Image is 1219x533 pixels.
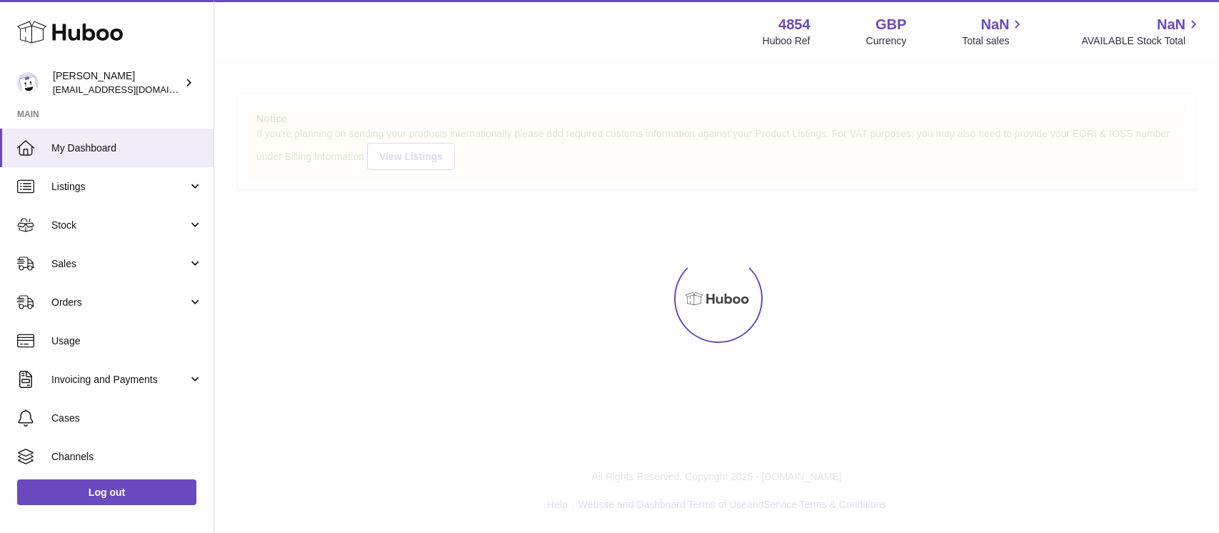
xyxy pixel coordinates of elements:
span: Cases [51,412,203,425]
span: Total sales [962,34,1025,48]
div: Currency [866,34,907,48]
a: Log out [17,479,196,505]
span: Stock [51,219,188,232]
strong: GBP [876,15,906,34]
span: Sales [51,257,188,271]
span: Orders [51,296,188,309]
span: Channels [51,450,203,464]
a: NaN AVAILABLE Stock Total [1081,15,1202,48]
div: [PERSON_NAME] [53,69,181,96]
span: Invoicing and Payments [51,373,188,387]
strong: 4854 [778,15,811,34]
span: Listings [51,180,188,194]
span: My Dashboard [51,141,203,155]
span: NaN [980,15,1009,34]
div: Huboo Ref [763,34,811,48]
a: NaN Total sales [962,15,1025,48]
span: [EMAIL_ADDRESS][DOMAIN_NAME] [53,84,210,95]
span: AVAILABLE Stock Total [1081,34,1202,48]
span: NaN [1157,15,1185,34]
span: Usage [51,334,203,348]
img: jimleo21@yahoo.gr [17,72,39,94]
